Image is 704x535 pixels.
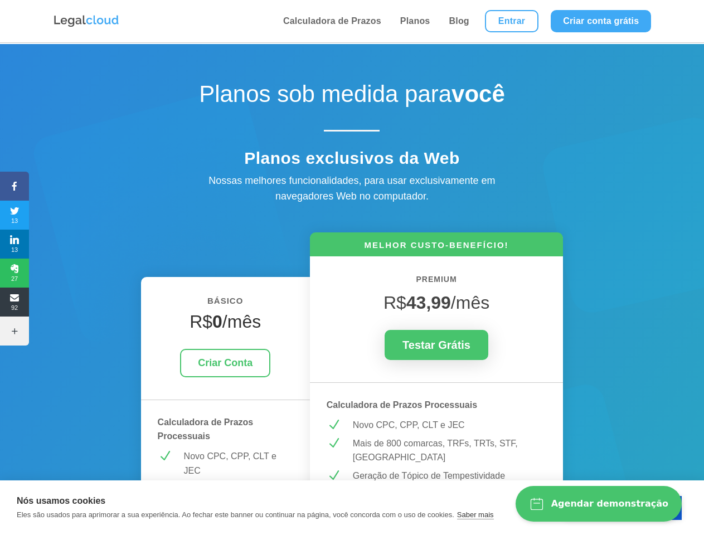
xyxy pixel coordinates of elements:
[17,510,454,519] p: Eles são usados para aprimorar a sua experiência. Ao fechar este banner ou continuar na página, v...
[385,330,488,360] a: Testar Grátis
[383,293,489,313] span: R$ /mês
[53,14,120,28] img: Logo da Legalcloud
[485,10,538,32] a: Entrar
[327,418,341,432] span: N
[327,436,341,450] span: N
[353,418,547,432] p: Novo CPC, CPP, CLT e JEC
[180,349,270,377] a: Criar Conta
[353,469,547,483] p: Geração de Tópico de Tempestividade
[158,294,293,314] h6: BÁSICO
[17,496,105,505] strong: Nós usamos cookies
[353,436,547,465] p: Mais de 800 comarcas, TRFs, TRTs, STF, [GEOGRAPHIC_DATA]
[327,400,477,410] strong: Calculadora de Prazos Processuais
[327,273,547,292] h6: PREMIUM
[327,469,341,483] span: N
[212,312,222,332] strong: 0
[158,311,293,338] h4: R$ /mês
[158,417,254,441] strong: Calculadora de Prazos Processuais
[185,173,519,205] div: Nossas melhores funcionalidades, para usar exclusivamente em navegadores Web no computador.
[310,239,564,256] h6: MELHOR CUSTO-BENEFÍCIO!
[406,293,451,313] strong: 43,99
[184,449,293,478] p: Novo CPC, CPP, CLT e JEC
[451,81,505,107] strong: você
[551,10,651,32] a: Criar conta grátis
[157,80,547,114] h1: Planos sob medida para
[457,510,494,519] a: Saber mais
[157,148,547,174] h4: Planos exclusivos da Web
[158,449,172,463] span: N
